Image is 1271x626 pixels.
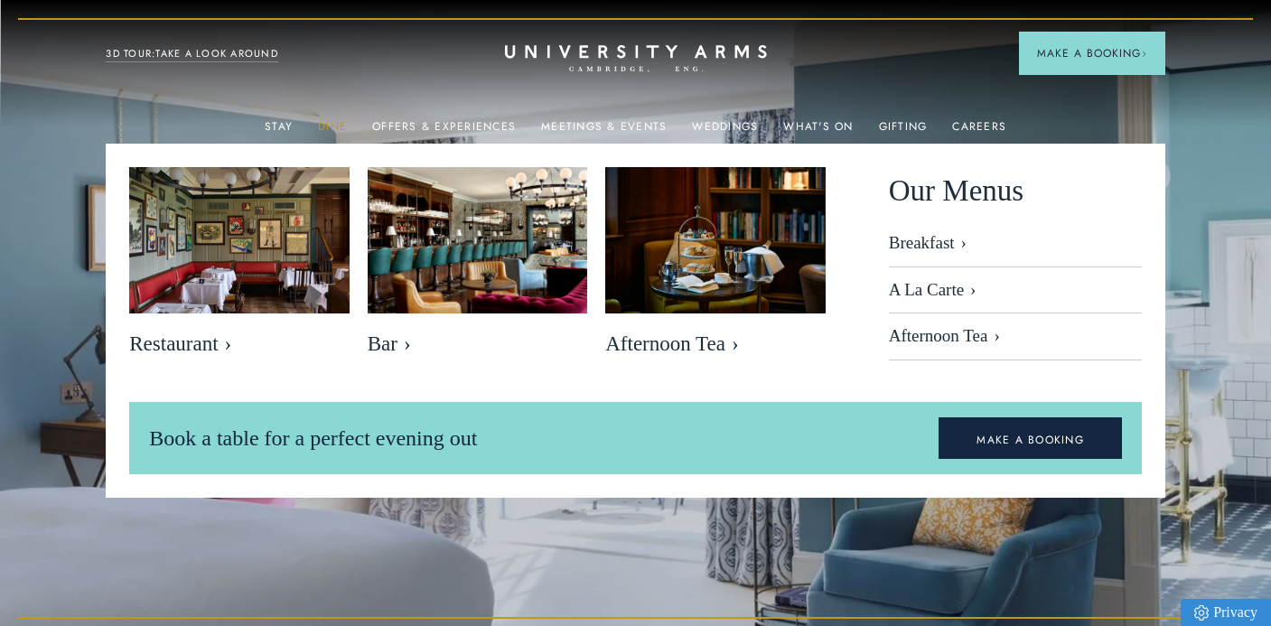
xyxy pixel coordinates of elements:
[129,167,350,366] a: image-bebfa3899fb04038ade422a89983545adfd703f7-2500x1667-jpg Restaurant
[1141,51,1147,57] img: Arrow icon
[106,46,278,62] a: 3D TOUR:TAKE A LOOK AROUND
[505,45,767,73] a: Home
[879,120,928,144] a: Gifting
[605,167,826,313] img: image-eb2e3df6809416bccf7066a54a890525e7486f8d-2500x1667-jpg
[1194,605,1209,621] img: Privacy
[889,267,1142,314] a: A La Carte
[368,332,588,357] span: Bar
[692,120,758,144] a: Weddings
[889,233,1142,267] a: Breakfast
[1181,599,1271,626] a: Privacy
[1037,45,1147,61] span: Make a Booking
[783,120,853,144] a: What's On
[605,332,826,357] span: Afternoon Tea
[605,167,826,366] a: image-eb2e3df6809416bccf7066a54a890525e7486f8d-2500x1667-jpg Afternoon Tea
[889,313,1142,360] a: Afternoon Tea
[541,120,667,144] a: Meetings & Events
[889,167,1023,215] span: Our Menus
[129,167,350,313] img: image-bebfa3899fb04038ade422a89983545adfd703f7-2500x1667-jpg
[372,120,516,144] a: Offers & Experiences
[149,426,477,450] span: Book a table for a perfect evening out
[952,120,1006,144] a: Careers
[129,332,350,357] span: Restaurant
[265,120,293,144] a: Stay
[1019,32,1165,75] button: Make a BookingArrow icon
[368,167,588,313] img: image-b49cb22997400f3f08bed174b2325b8c369ebe22-8192x5461-jpg
[939,417,1122,459] a: MAKE A BOOKING
[318,120,347,144] a: Dine
[368,167,588,366] a: image-b49cb22997400f3f08bed174b2325b8c369ebe22-8192x5461-jpg Bar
